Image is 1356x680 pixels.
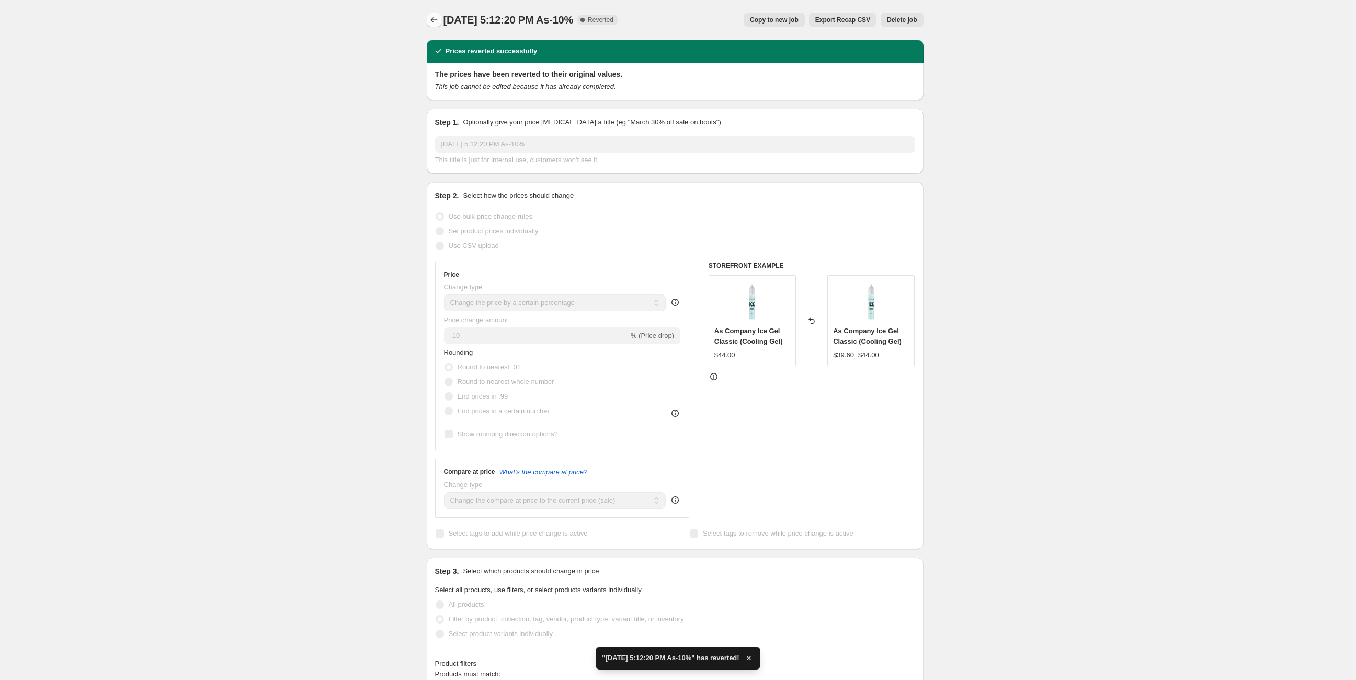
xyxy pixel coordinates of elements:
span: Select all products, use filters, or select products variants individually [435,586,642,594]
img: as-company-ice-gel-classic-cooling-gel-1-1-fl-oz-33-ml-9fc1-4c81-bd97-765b85481e46_80x.jpg [731,281,773,323]
span: Set product prices individually [449,227,539,235]
span: Export Recap CSV [815,16,870,24]
i: This job cannot be edited because it has already completed. [435,83,616,90]
span: Rounding [444,348,473,356]
div: $44.00 [714,350,735,360]
span: Products must match: [435,670,501,678]
button: Export Recap CSV [809,13,876,27]
span: Filter by product, collection, tag, vendor, product type, variant title, or inventory [449,615,684,623]
img: as-company-ice-gel-classic-cooling-gel-1-1-fl-oz-33-ml-9fc1-4c81-bd97-765b85481e46_80x.jpg [850,281,892,323]
span: [DATE] 5:12:20 PM As-10% [443,14,574,26]
span: Reverted [588,16,613,24]
span: Round to nearest whole number [458,378,554,386]
h2: Step 3. [435,566,459,576]
span: Round to nearest .01 [458,363,521,371]
p: Select how the prices should change [463,190,574,201]
h3: Price [444,270,459,279]
p: Select which products should change in price [463,566,599,576]
span: Copy to new job [750,16,799,24]
span: Change type [444,283,483,291]
input: 30% off holiday sale [435,136,915,153]
input: -15 [444,327,629,344]
span: As Company Ice Gel Classic (Cooling Gel) [833,327,902,345]
h2: Step 1. [435,117,459,128]
span: End prices in a certain number [458,407,550,415]
span: Delete job [887,16,917,24]
button: Price change jobs [427,13,441,27]
h2: Step 2. [435,190,459,201]
div: help [670,495,680,505]
div: help [670,297,680,308]
h3: Compare at price [444,468,495,476]
span: End prices in .99 [458,392,508,400]
span: Use CSV upload [449,242,499,250]
h6: STOREFRONT EXAMPLE [709,262,915,270]
span: Show rounding direction options? [458,430,558,438]
button: Copy to new job [744,13,805,27]
h2: Prices reverted successfully [446,46,538,56]
span: All products [449,600,484,608]
span: % (Price drop) [631,332,674,339]
div: Product filters [435,659,915,669]
span: Select product variants individually [449,630,553,638]
span: Select tags to add while price change is active [449,529,588,537]
strike: $44.00 [858,350,879,360]
span: Change type [444,481,483,489]
span: As Company Ice Gel Classic (Cooling Gel) [714,327,783,345]
span: Price change amount [444,316,508,324]
span: "[DATE] 5:12:20 PM As-10%" has reverted! [602,653,739,663]
span: Select tags to remove while price change is active [703,529,853,537]
p: Optionally give your price [MEDICAL_DATA] a title (eg "March 30% off sale on boots") [463,117,721,128]
button: Delete job [881,13,923,27]
span: Use bulk price change rules [449,212,532,220]
h2: The prices have been reverted to their original values. [435,69,915,80]
span: This title is just for internal use, customers won't see it [435,156,597,164]
button: What's the compare at price? [499,468,588,476]
div: $39.60 [833,350,854,360]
